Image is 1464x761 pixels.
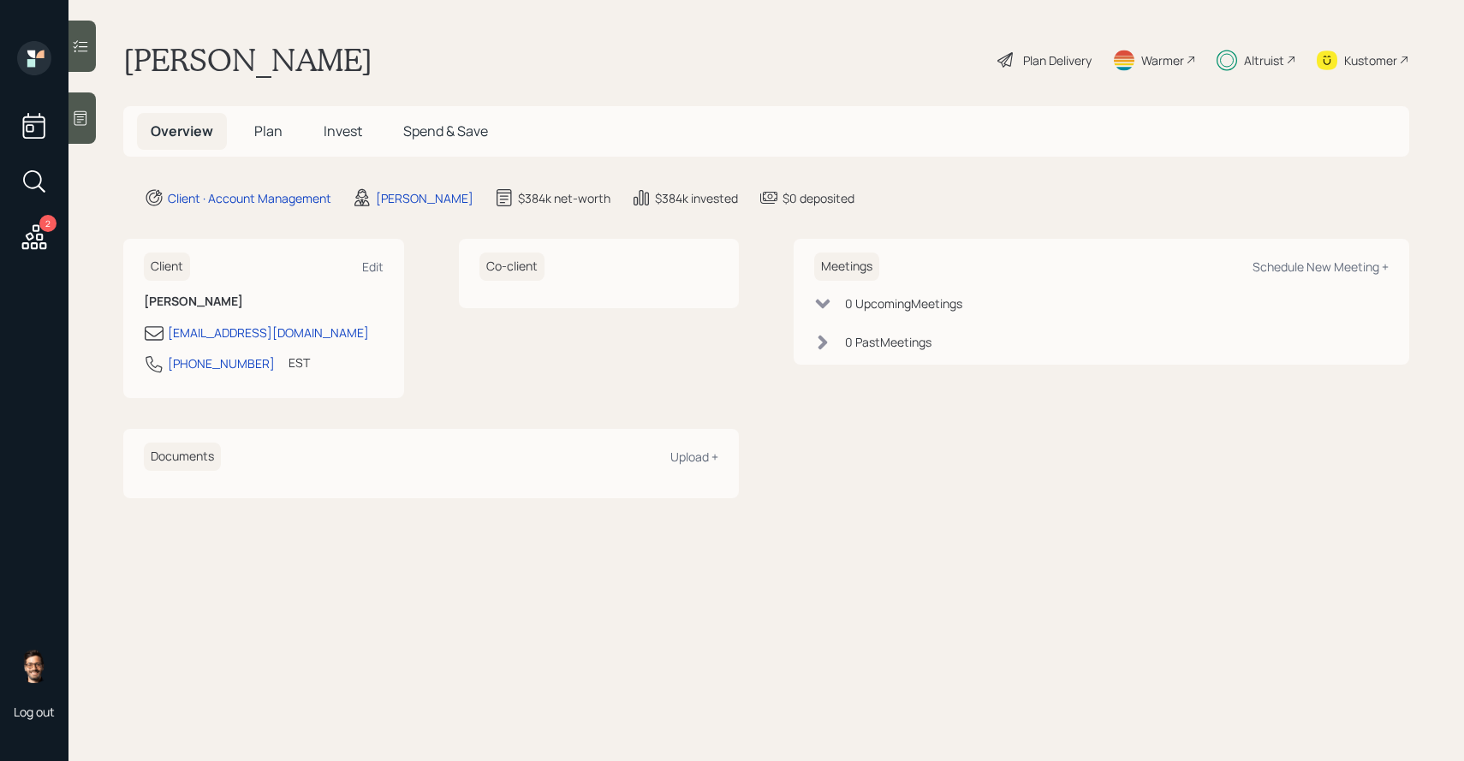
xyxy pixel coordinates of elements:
div: 2 [39,215,57,232]
span: Spend & Save [403,122,488,140]
div: $384k invested [655,189,738,207]
div: $384k net-worth [518,189,610,207]
h1: [PERSON_NAME] [123,41,372,79]
div: 0 Past Meeting s [845,333,931,351]
div: Log out [14,704,55,720]
h6: Co-client [479,253,545,281]
h6: [PERSON_NAME] [144,294,384,309]
div: Upload + [670,449,718,465]
span: Plan [254,122,283,140]
span: Overview [151,122,213,140]
div: Client · Account Management [168,189,331,207]
div: [EMAIL_ADDRESS][DOMAIN_NAME] [168,324,369,342]
div: [PHONE_NUMBER] [168,354,275,372]
span: Invest [324,122,362,140]
div: Schedule New Meeting + [1253,259,1389,275]
div: EST [289,354,310,372]
div: Altruist [1244,51,1284,69]
div: [PERSON_NAME] [376,189,473,207]
div: 0 Upcoming Meeting s [845,294,962,312]
div: $0 deposited [783,189,854,207]
div: Kustomer [1344,51,1397,69]
h6: Meetings [814,253,879,281]
div: Edit [362,259,384,275]
h6: Client [144,253,190,281]
img: sami-boghos-headshot.png [17,649,51,683]
h6: Documents [144,443,221,471]
div: Warmer [1141,51,1184,69]
div: Plan Delivery [1023,51,1092,69]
